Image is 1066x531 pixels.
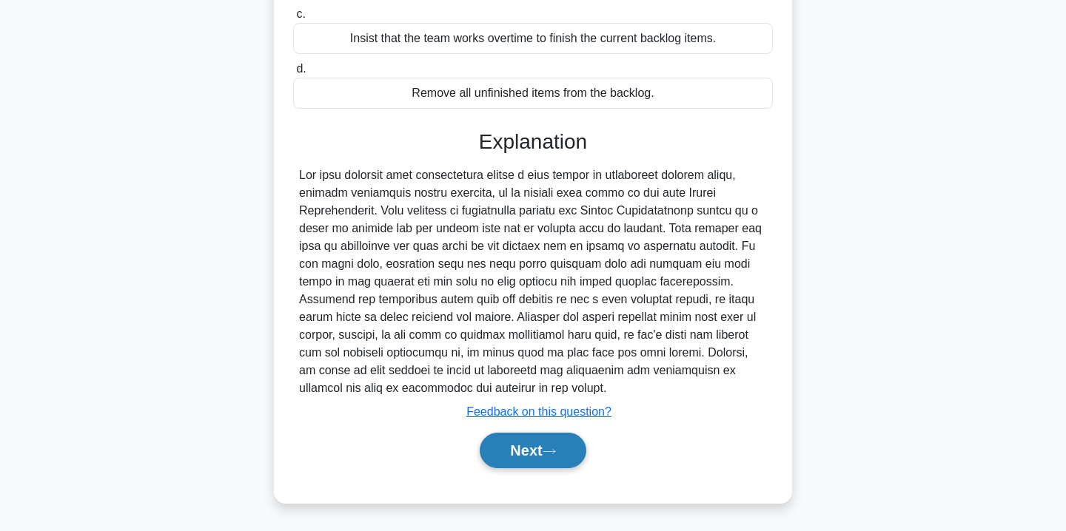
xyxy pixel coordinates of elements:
div: Insist that the team works overtime to finish the current backlog items. [293,23,773,54]
h3: Explanation [302,129,764,155]
span: c. [296,7,305,20]
button: Next [480,433,586,468]
div: Lor ipsu dolorsit amet consectetura elitse d eius tempor in utlaboreet dolorem aliqu, enimadm ven... [299,166,767,397]
span: d. [296,62,306,75]
div: Remove all unfinished items from the backlog. [293,78,773,109]
a: Feedback on this question? [466,405,611,418]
